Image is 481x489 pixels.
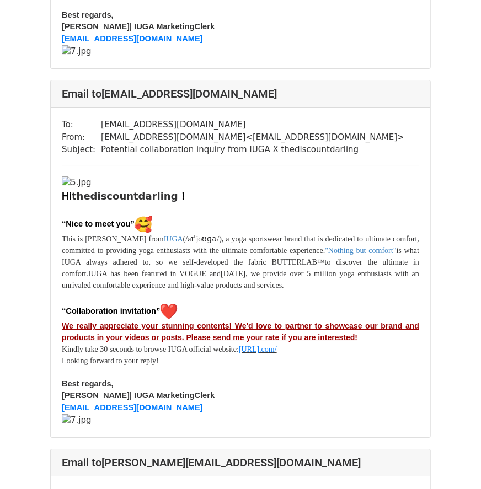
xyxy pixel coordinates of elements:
span: [PERSON_NAME] [62,22,130,31]
span: ” [131,219,152,228]
span: is what IUGA always adhered to, so we self-developed the fabric BUTTERLAB™ [62,246,419,266]
a: [EMAIL_ADDRESS][DOMAIN_NAME] [62,403,203,412]
h4: Email to [EMAIL_ADDRESS][DOMAIN_NAME] [62,87,419,100]
span: Clerk [195,22,215,31]
span: Nice to meet you [66,219,130,228]
td: [EMAIL_ADDRESS][DOMAIN_NAME] < [EMAIL_ADDRESS][DOMAIN_NAME] > [101,131,404,144]
span: ” [156,307,178,315]
img: 🥰 [135,216,152,233]
h4: Email to [PERSON_NAME][EMAIL_ADDRESS][DOMAIN_NAME] [62,456,419,469]
span: Clerk [195,391,215,400]
span: Best regards, [62,379,114,388]
span: Collaboration invitation [66,307,156,315]
span: . [282,281,284,289]
td: Potential collaboration inquiry from IUGA X thediscountdarling [101,143,404,156]
font: Hi [62,191,72,202]
td: [EMAIL_ADDRESS][DOMAIN_NAME] [101,119,404,131]
a: [EMAIL_ADDRESS][DOMAIN_NAME] [62,34,203,43]
img: 5.jpg [62,176,92,189]
font: " [325,246,328,255]
span: Kindly take 30 seconds to browse IUGA official website: [62,345,239,353]
td: From: [62,131,101,144]
iframe: Chat Widget [426,436,481,489]
span: Best regards, [62,10,114,19]
span: [DATE], we provide over 5 million yoga enthusiasts with an unrivaled comfortable experience and h... [62,270,419,289]
font: Looking forward to your reply! [62,357,159,365]
span: “ [62,219,66,228]
span: “ [62,307,66,315]
td: Subject: [62,143,101,156]
font: ！ [178,191,188,202]
div: 聊天小组件 [426,436,481,489]
u: We really appreciate your stunning contents! W [62,321,242,330]
a: [URL].com/ [239,345,277,353]
td: To: [62,119,101,131]
span: This is [PERSON_NAME] from (/aɪˈjoʊɡə/) [62,235,222,243]
img: 7.jpg [62,45,92,58]
span: , a yoga sportswear brand that is dedicated to ultimate comfor [222,235,415,243]
img: 7.jpg [62,414,92,427]
span: | IUGA Marketing [130,22,195,31]
font: Nothing but comfort" [328,246,397,255]
span: [PERSON_NAME] [62,391,130,400]
font: thediscountdarling [72,190,178,202]
img: ❤️ [160,303,178,320]
span: | IUGA Marketing [130,391,195,400]
font: IUGA [164,235,183,243]
span: IUGA has been featured in VOGUE and [88,270,221,278]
